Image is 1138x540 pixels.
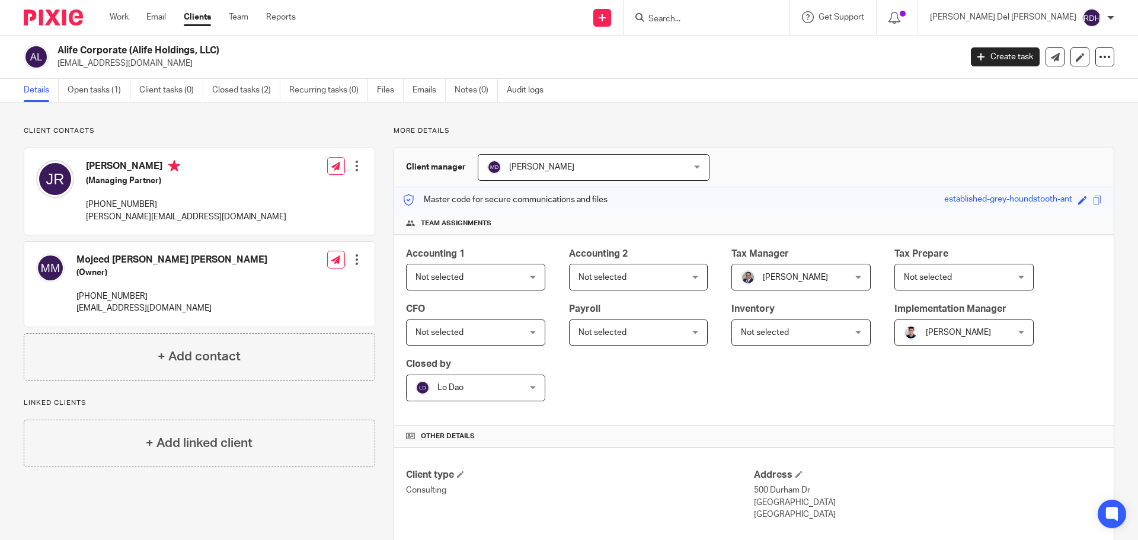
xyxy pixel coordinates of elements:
img: IMG_0272.png [904,325,918,340]
p: More details [394,126,1114,136]
span: Implementation Manager [894,304,1006,314]
span: Tax Manager [731,249,789,258]
a: Client tasks (0) [139,79,203,102]
span: [PERSON_NAME] [509,163,574,171]
a: Audit logs [507,79,552,102]
h4: Address [754,469,1102,481]
span: Team assignments [421,219,491,228]
a: Create task [971,47,1040,66]
span: Accounting 2 [569,249,628,258]
p: [PHONE_NUMBER] [86,199,286,210]
span: [PERSON_NAME] [926,328,991,337]
span: Accounting 1 [406,249,465,258]
span: Payroll [569,304,600,314]
img: svg%3E [487,160,501,174]
a: Clients [184,11,211,23]
a: Recurring tasks (0) [289,79,368,102]
img: svg%3E [24,44,49,69]
p: [EMAIL_ADDRESS][DOMAIN_NAME] [57,57,953,69]
a: Work [110,11,129,23]
span: Closed by [406,359,451,369]
span: Inventory [731,304,775,314]
h5: (Managing Partner) [86,175,286,187]
h4: + Add linked client [146,434,252,452]
img: svg%3E [36,160,74,198]
div: established-grey-houndstooth-ant [944,193,1072,207]
span: Not selected [904,273,952,282]
p: Consulting [406,484,754,496]
img: svg%3E [36,254,65,282]
span: CFO [406,304,425,314]
a: Email [146,11,166,23]
span: Not selected [578,328,626,337]
span: Tax Prepare [894,249,948,258]
a: Reports [266,11,296,23]
span: Not selected [741,328,789,337]
p: Client contacts [24,126,375,136]
p: [GEOGRAPHIC_DATA] [754,509,1102,520]
p: [GEOGRAPHIC_DATA] [754,497,1102,509]
p: 500 Durham Dr [754,484,1102,496]
img: thumbnail_IMG_0720.jpg [741,270,755,285]
span: Not selected [415,328,463,337]
h4: + Add contact [158,347,241,366]
h5: (Owner) [76,267,267,279]
h4: Mojeed [PERSON_NAME] [PERSON_NAME] [76,254,267,266]
a: Details [24,79,59,102]
p: Master code for secure communications and files [403,194,608,206]
a: Notes (0) [455,79,498,102]
h2: Alife Corporate (Alife Holdings, LLC) [57,44,774,57]
a: Files [377,79,404,102]
p: [PHONE_NUMBER] [76,290,267,302]
span: Not selected [578,273,626,282]
h3: Client manager [406,161,466,173]
img: svg%3E [1082,8,1101,27]
p: [EMAIL_ADDRESS][DOMAIN_NAME] [76,302,267,314]
input: Search [647,14,754,25]
img: Pixie [24,9,83,25]
span: Other details [421,432,475,441]
p: [PERSON_NAME][EMAIL_ADDRESS][DOMAIN_NAME] [86,211,286,223]
img: svg%3E [415,381,430,395]
h4: Client type [406,469,754,481]
a: Closed tasks (2) [212,79,280,102]
span: Get Support [819,13,864,21]
p: [PERSON_NAME] Del [PERSON_NAME] [930,11,1076,23]
span: Not selected [415,273,463,282]
span: Lo Dao [437,384,463,392]
h4: [PERSON_NAME] [86,160,286,175]
i: Primary [168,160,180,172]
a: Emails [413,79,446,102]
a: Open tasks (1) [68,79,130,102]
span: [PERSON_NAME] [763,273,828,282]
p: Linked clients [24,398,375,408]
a: Team [229,11,248,23]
